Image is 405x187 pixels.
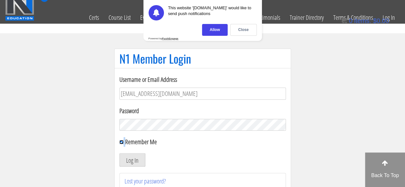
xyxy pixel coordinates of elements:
a: 0 items: $0.00 [341,17,389,24]
a: Certs [84,2,104,33]
a: Course List [104,2,135,33]
a: Lost your password? [125,177,166,185]
a: Events [135,2,158,33]
div: Close [230,24,257,36]
div: This website '[DOMAIN_NAME]' would like to send push notifications [168,5,257,20]
a: Log In [378,2,400,33]
div: Powered by [149,37,179,40]
span: $ [373,17,377,24]
label: Username or Email Address [119,75,286,84]
p: Back To Top [365,172,405,179]
label: Password [119,106,286,116]
a: Terms & Conditions [328,2,378,33]
span: items: [354,17,371,24]
div: Allow [202,24,228,36]
a: Trainer Directory [285,2,328,33]
h1: N1 Member Login [119,52,286,65]
img: icon11.png [341,18,347,24]
label: Remember Me [125,137,157,146]
bdi: 0.00 [373,17,389,24]
strong: PushEngage [162,37,178,40]
button: Log In [119,153,145,167]
span: 0 [349,17,352,24]
a: Testimonials [249,2,285,33]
